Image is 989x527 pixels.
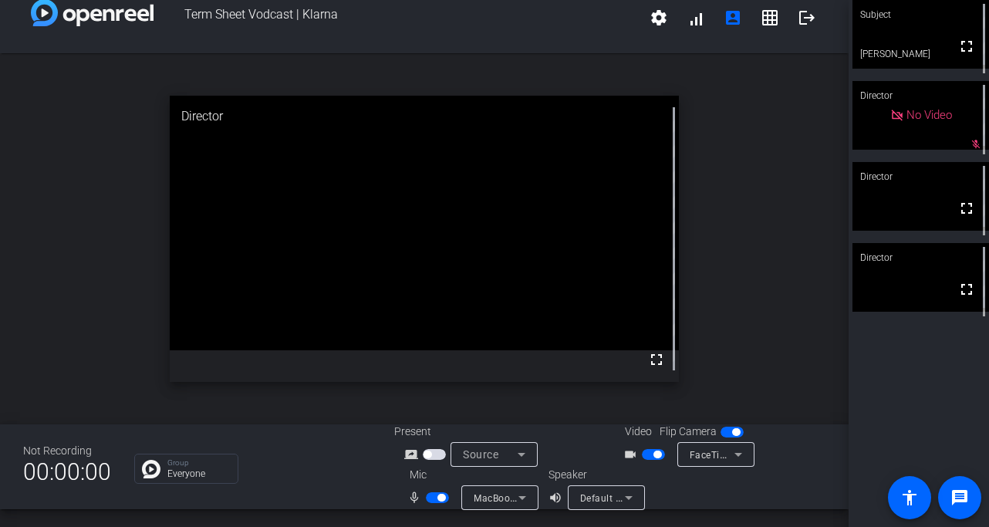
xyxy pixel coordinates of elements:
span: 00:00:00 [23,453,111,491]
p: Everyone [167,469,230,478]
mat-icon: settings [650,8,668,27]
span: FaceTime HD Camera (1C1C:B782) [690,448,849,461]
mat-icon: videocam_outline [623,445,642,464]
mat-icon: grid_on [761,8,779,27]
div: Director [170,96,679,137]
mat-icon: accessibility [900,488,919,507]
div: Director [852,162,989,191]
mat-icon: logout [798,8,816,27]
mat-icon: fullscreen [957,37,976,56]
img: Chat Icon [142,460,160,478]
div: Director [852,243,989,272]
span: No Video [906,108,952,122]
mat-icon: account_box [724,8,742,27]
div: Director [852,81,989,110]
mat-icon: fullscreen [957,280,976,299]
span: Source [463,448,498,461]
mat-icon: fullscreen [957,199,976,218]
mat-icon: volume_up [549,488,567,507]
div: Mic [394,467,549,483]
mat-icon: message [950,488,969,507]
span: Default - MacBook Pro Speakers (Built-in) [580,492,766,504]
mat-icon: screen_share_outline [404,445,423,464]
div: Present [394,424,549,440]
div: Not Recording [23,443,111,459]
p: Group [167,459,230,467]
div: Speaker [549,467,641,483]
mat-icon: fullscreen [647,350,666,369]
span: Video [625,424,652,440]
mat-icon: mic_none [407,488,426,507]
span: MacBook Pro Microphone (Built-in) [474,492,631,504]
span: Flip Camera [660,424,717,440]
